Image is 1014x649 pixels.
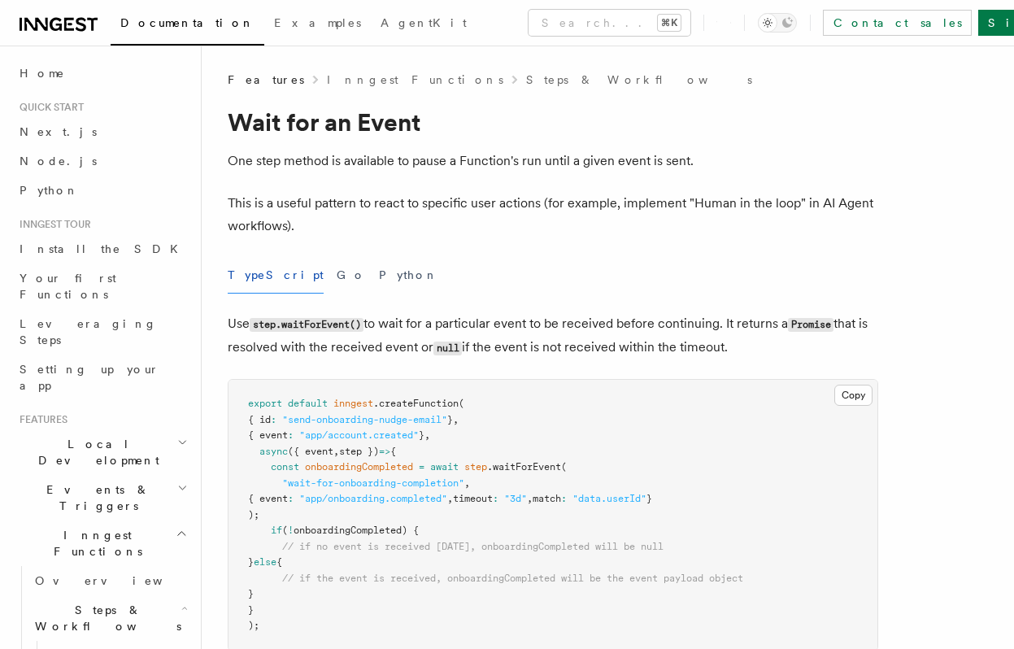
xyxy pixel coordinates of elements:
span: Inngest Functions [13,527,176,560]
span: onboardingCompleted [305,461,413,473]
a: Leveraging Steps [13,309,191,355]
span: Next.js [20,125,97,138]
span: // if the event is received, onboardingCompleted will be the event payload object [282,573,743,584]
span: : [493,493,498,504]
span: Overview [35,574,202,587]
span: ); [248,620,259,631]
a: Python [13,176,191,205]
span: Inngest tour [13,218,91,231]
code: null [433,342,462,355]
span: , [527,493,533,504]
span: Node.js [20,155,97,168]
span: Documentation [120,16,255,29]
span: ( [561,461,567,473]
span: step [464,461,487,473]
span: = [419,461,424,473]
span: onboardingCompleted) { [294,525,419,536]
button: Toggle dark mode [758,13,797,33]
a: Documentation [111,5,264,46]
p: This is a useful pattern to react to specific user actions (for example, implement "Human in the ... [228,192,878,237]
a: Your first Functions [13,264,191,309]
span: } [419,429,424,441]
span: , [333,446,339,457]
span: "send-onboarding-nudge-email" [282,414,447,425]
span: "data.userId" [572,493,646,504]
a: Setting up your app [13,355,191,400]
span: Events & Triggers [13,481,177,514]
span: ! [288,525,294,536]
span: ({ event [288,446,333,457]
span: .waitForEvent [487,461,561,473]
span: ); [248,509,259,521]
span: Features [13,413,67,426]
span: Setting up your app [20,363,159,392]
span: { id [248,414,271,425]
span: { [276,556,282,568]
a: Overview [28,566,191,595]
button: Copy [834,385,873,406]
span: Quick start [13,101,84,114]
span: timeout [453,493,493,504]
span: , [464,477,470,489]
span: "app/account.created" [299,429,419,441]
span: } [248,556,254,568]
span: Examples [274,16,361,29]
a: Next.js [13,117,191,146]
span: ( [282,525,288,536]
span: Local Development [13,436,177,468]
span: { [390,446,396,457]
button: Local Development [13,429,191,475]
span: step }) [339,446,379,457]
button: Go [337,257,366,294]
a: Steps & Workflows [526,72,752,88]
span: else [254,556,276,568]
code: Promise [788,318,833,332]
span: ( [459,398,464,409]
span: Leveraging Steps [20,317,157,346]
span: const [271,461,299,473]
a: AgentKit [371,5,477,44]
span: : [288,493,294,504]
h1: Wait for an Event [228,107,878,137]
span: } [248,588,254,599]
span: Features [228,72,304,88]
a: Examples [264,5,371,44]
a: Inngest Functions [327,72,503,88]
span: AgentKit [381,16,467,29]
span: : [561,493,567,504]
button: Search...⌘K [529,10,690,36]
button: Steps & Workflows [28,595,191,641]
span: export [248,398,282,409]
button: Events & Triggers [13,475,191,521]
span: "wait-for-onboarding-completion" [282,477,464,489]
button: Inngest Functions [13,521,191,566]
span: "app/onboarding.completed" [299,493,447,504]
span: Home [20,65,65,81]
span: Your first Functions [20,272,116,301]
span: : [288,429,294,441]
button: TypeScript [228,257,324,294]
button: Python [379,257,438,294]
span: : [271,414,276,425]
span: if [271,525,282,536]
span: Python [20,184,79,197]
p: One step method is available to pause a Function's run until a given event is sent. [228,150,878,172]
a: Home [13,59,191,88]
a: Node.js [13,146,191,176]
span: , [453,414,459,425]
span: await [430,461,459,473]
span: , [447,493,453,504]
span: .createFunction [373,398,459,409]
span: async [259,446,288,457]
p: Use to wait for a particular event to be received before continuing. It returns a that is resolve... [228,312,878,359]
a: Contact sales [823,10,972,36]
span: } [248,604,254,616]
span: => [379,446,390,457]
code: step.waitForEvent() [250,318,363,332]
span: Steps & Workflows [28,602,181,634]
span: default [288,398,328,409]
kbd: ⌘K [658,15,681,31]
span: Install the SDK [20,242,188,255]
span: } [646,493,652,504]
span: inngest [333,398,373,409]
